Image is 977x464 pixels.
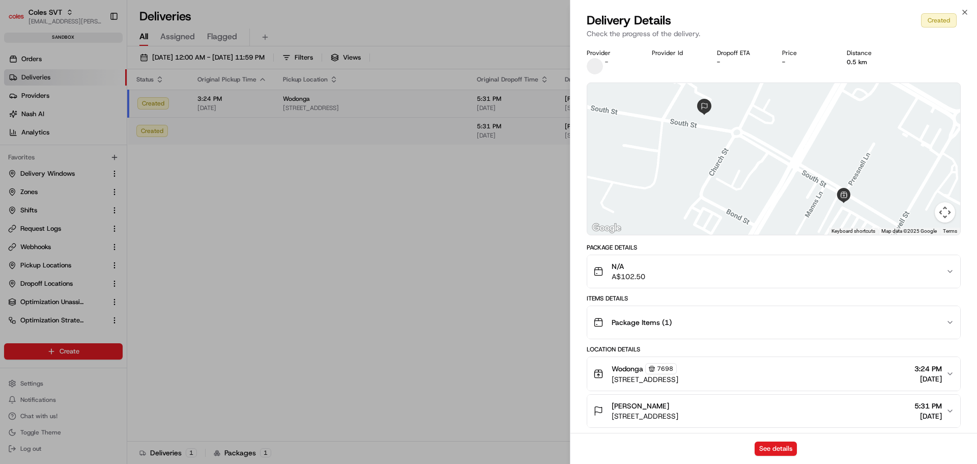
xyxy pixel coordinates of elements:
span: [PERSON_NAME] [612,401,669,411]
div: 📗 [10,149,18,157]
p: Check the progress of the delivery. [587,29,961,39]
div: Provider [587,49,636,57]
a: 💻API Documentation [82,144,167,162]
button: Map camera controls [935,202,955,223]
img: 1736555255976-a54dd68f-1ca7-489b-9aae-adbdc363a1c4 [10,97,28,116]
div: 💻 [86,149,94,157]
img: Google [590,222,623,235]
div: - [717,58,766,66]
div: Items Details [587,294,961,303]
button: See details [755,442,797,456]
span: N/A [612,261,645,271]
p: Welcome 👋 [10,41,185,57]
span: [DATE] [914,411,942,421]
div: We're available if you need us! [35,107,129,116]
a: 📗Knowledge Base [6,144,82,162]
span: Knowledge Base [20,148,78,158]
div: Location Details [587,345,961,353]
span: Wodonga [612,364,643,374]
a: Open this area in Google Maps (opens a new window) [590,222,623,235]
button: N/AA$102.50 [587,255,960,288]
span: Pylon [101,173,123,180]
a: Powered byPylon [72,172,123,180]
button: [PERSON_NAME][STREET_ADDRESS]5:31 PM[DATE] [587,395,960,427]
span: Delivery Details [587,12,671,29]
div: 0.5 km [847,58,896,66]
span: [STREET_ADDRESS] [612,411,678,421]
div: Start new chat [35,97,167,107]
div: Provider Id [652,49,701,57]
span: Package Items ( 1 ) [612,317,672,327]
span: API Documentation [96,148,163,158]
button: Start new chat [173,100,185,113]
div: - [782,58,831,66]
div: Price [782,49,831,57]
span: 7698 [657,365,673,373]
span: [DATE] [914,374,942,384]
span: Map data ©2025 Google [881,228,937,234]
div: Package Details [587,243,961,252]
span: 3:24 PM [914,364,942,374]
span: 5:31 PM [914,401,942,411]
span: [STREET_ADDRESS] [612,374,678,385]
span: - [605,58,608,66]
button: Keyboard shortcuts [831,228,875,235]
button: Wodonga7698[STREET_ADDRESS]3:24 PM[DATE] [587,357,960,391]
div: Distance [847,49,896,57]
button: Package Items (1) [587,306,960,339]
a: Terms [943,228,957,234]
div: Dropoff ETA [717,49,766,57]
input: Clear [26,66,168,76]
span: A$102.50 [612,271,645,282]
img: Nash [10,10,31,31]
